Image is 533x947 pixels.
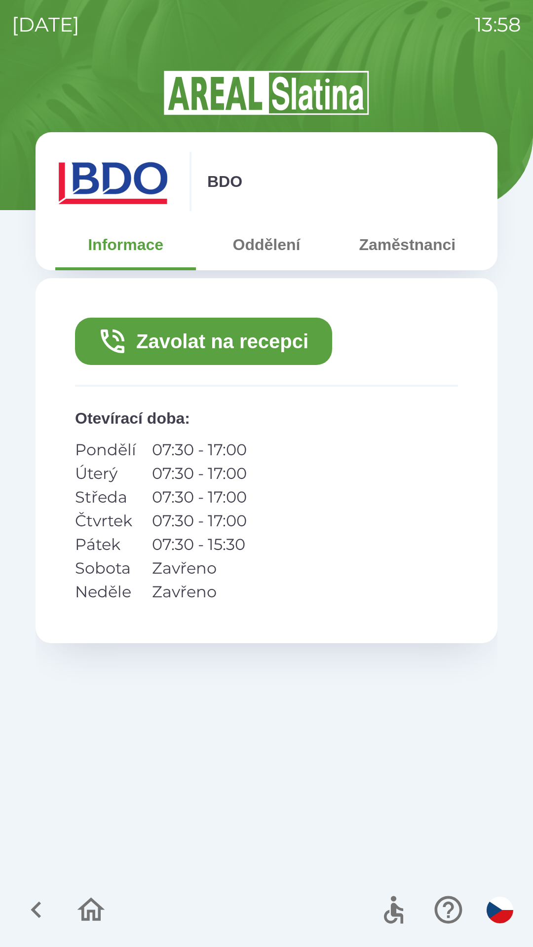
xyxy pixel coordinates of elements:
p: [DATE] [12,10,79,39]
p: Úterý [75,462,136,485]
p: Neděle [75,580,136,604]
p: Čtvrtek [75,509,136,533]
p: Otevírací doba : [75,406,458,430]
img: cs flag [487,897,513,923]
p: 07:30 - 17:00 [152,462,247,485]
p: 07:30 - 17:00 [152,438,247,462]
img: ae7449ef-04f1-48ed-85b5-e61960c78b50.png [55,152,174,211]
p: BDO [207,170,242,193]
p: 07:30 - 17:00 [152,509,247,533]
p: Pondělí [75,438,136,462]
p: Sobota [75,556,136,580]
p: 07:30 - 15:30 [152,533,247,556]
p: Středa [75,485,136,509]
button: Zaměstnanci [337,227,478,262]
p: 07:30 - 17:00 [152,485,247,509]
button: Oddělení [196,227,337,262]
button: Zavolat na recepci [75,318,332,365]
img: Logo [36,69,497,116]
p: Zavřeno [152,556,247,580]
p: Zavřeno [152,580,247,604]
p: 13:58 [475,10,521,39]
p: Pátek [75,533,136,556]
button: Informace [55,227,196,262]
